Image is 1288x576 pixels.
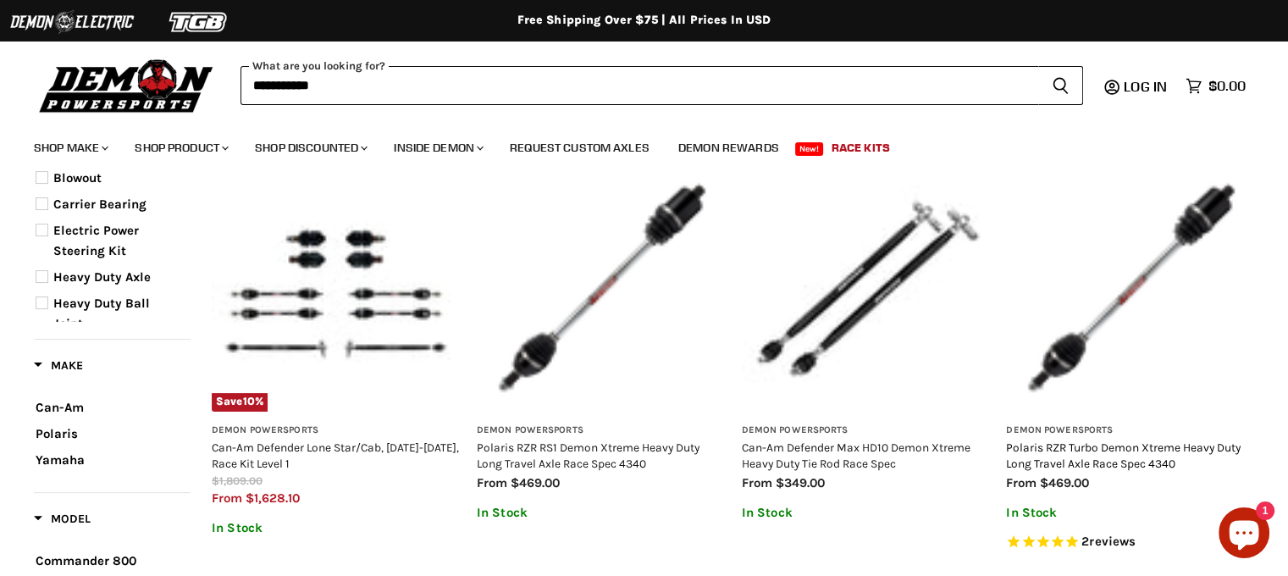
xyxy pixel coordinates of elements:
span: Can-Am [36,400,84,415]
span: 2 reviews [1081,534,1136,549]
p: In Stock [477,506,725,520]
a: Can-Am Defender Lone Star/Cab, 2019-2024, Race Kit Level 1Save10% [212,163,460,412]
span: from [212,490,242,506]
span: Polaris [36,426,78,441]
span: Make [34,358,83,373]
a: Race Kits [819,130,903,165]
h3: Demon Powersports [477,424,725,437]
h3: Demon Powersports [1006,424,1254,437]
span: Commander 800 [36,553,136,568]
span: $1,809.00 [212,474,263,487]
span: Carrier Bearing [53,197,146,212]
inbox-online-store-chat: Shopify online store chat [1213,507,1274,562]
span: New! [795,142,824,156]
span: Log in [1124,78,1167,95]
a: Can-Am Defender Max HD10 Demon Xtreme Heavy Duty Tie Rod Race Spec [742,440,970,469]
a: Shop Make [21,130,119,165]
img: Polaris RZR RS1 Demon Xtreme Heavy Duty Long Travel Axle Race Spec 4340 [477,163,725,412]
a: Inside Demon [381,130,494,165]
a: Polaris RZR RS1 Demon Xtreme Heavy Duty Long Travel Axle Race Spec 4340 [477,440,699,469]
button: Filter by Model [34,511,91,532]
span: from [1006,475,1036,490]
span: Electric Power Steering Kit [53,223,139,258]
ul: Main menu [21,124,1241,165]
span: Model [34,512,91,526]
h3: Demon Powersports [742,424,990,437]
a: Shop Discounted [242,130,378,165]
p: In Stock [1006,506,1254,520]
span: from [477,475,507,490]
button: Filter by Make [34,357,83,379]
button: Search [1038,66,1083,105]
span: Heavy Duty Ball Joint [53,296,150,331]
a: Demon Rewards [666,130,792,165]
img: Demon Electric Logo 2 [8,6,135,38]
span: Blowout [53,170,102,186]
span: Save % [212,393,268,412]
span: $469.00 [1040,475,1089,490]
a: Request Custom Axles [497,130,662,165]
p: In Stock [212,521,460,535]
span: $1,628.10 [246,490,300,506]
span: 10 [243,395,255,407]
span: $349.00 [776,475,825,490]
span: $469.00 [511,475,560,490]
img: TGB Logo 2 [135,6,263,38]
span: reviews [1089,534,1136,549]
a: Shop Product [122,130,239,165]
img: Polaris RZR Turbo Demon Xtreme Heavy Duty Long Travel Axle Race Spec 4340 [1006,163,1254,412]
a: Polaris RZR Turbo Demon Xtreme Heavy Duty Long Travel Axle Race Spec 4340 [1006,440,1241,469]
img: Demon Powersports [34,55,219,115]
img: Can-Am Defender Lone Star/Cab, 2019-2024, Race Kit Level 1 [212,163,460,412]
a: $0.00 [1177,74,1254,98]
span: $0.00 [1208,78,1246,94]
span: Rated 5.0 out of 5 stars 2 reviews [1006,534,1254,551]
a: Can-Am Defender Lone Star/Cab, [DATE]-[DATE], Race Kit Level 1 [212,440,459,469]
input: When autocomplete results are available use up and down arrows to review and enter to select [240,66,1038,105]
form: Product [240,66,1083,105]
a: Log in [1116,79,1177,94]
img: Can-Am Defender Max HD10 Demon Xtreme Heavy Duty Tie Rod Race Spec [742,163,990,412]
span: Heavy Duty Axle [53,269,151,285]
span: Yamaha [36,452,85,468]
h3: Demon Powersports [212,424,460,437]
span: from [742,475,772,490]
p: In Stock [742,506,990,520]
